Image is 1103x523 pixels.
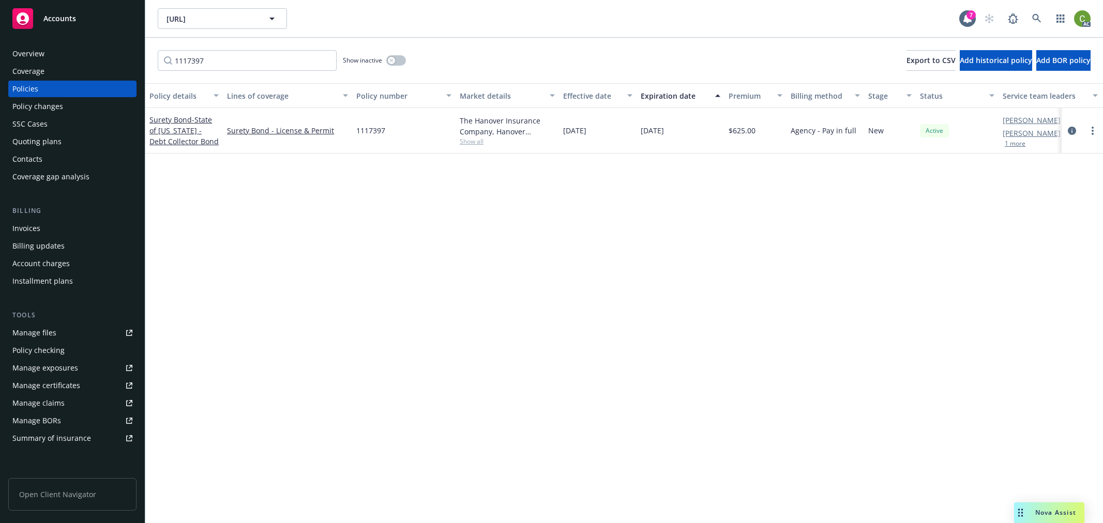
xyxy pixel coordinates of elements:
[641,125,664,136] span: [DATE]
[8,4,137,33] a: Accounts
[906,50,956,71] button: Export to CSV
[960,50,1032,71] button: Add historical policy
[460,137,555,146] span: Show all
[343,56,382,65] span: Show inactive
[12,45,44,62] div: Overview
[149,115,219,146] span: - State of [US_STATE] - Debt Collector Bond
[8,325,137,341] a: Manage files
[637,83,724,108] button: Expiration date
[1003,128,1061,139] a: [PERSON_NAME]
[8,151,137,167] a: Contacts
[960,55,1032,65] span: Add historical policy
[12,238,65,254] div: Billing updates
[791,90,849,101] div: Billing method
[12,133,62,150] div: Quoting plans
[12,412,61,429] div: Manage BORs
[8,116,137,132] a: SSC Cases
[12,116,48,132] div: SSC Cases
[8,255,137,272] a: Account charges
[12,255,70,272] div: Account charges
[8,168,137,185] a: Coverage gap analysis
[149,115,219,146] a: Surety Bond
[641,90,709,101] div: Expiration date
[12,220,40,237] div: Invoices
[1003,90,1086,101] div: Service team leaders
[12,151,42,167] div: Contacts
[1005,141,1025,147] button: 1 more
[356,90,440,101] div: Policy number
[8,273,137,289] a: Installment plans
[460,90,543,101] div: Market details
[8,133,137,150] a: Quoting plans
[43,14,76,23] span: Accounts
[1066,125,1078,137] a: circleInformation
[563,125,586,136] span: [DATE]
[868,90,900,101] div: Stage
[356,125,385,136] span: 1117397
[8,310,137,320] div: Tools
[8,360,137,376] a: Manage exposures
[227,125,348,136] a: Surety Bond - License & Permit
[8,377,137,394] a: Manage certificates
[8,63,137,80] a: Coverage
[460,115,555,137] div: The Hanover Insurance Company, Hanover Insurance Group
[1003,115,1061,126] a: [PERSON_NAME]
[906,55,956,65] span: Export to CSV
[12,168,89,185] div: Coverage gap analysis
[12,342,65,359] div: Policy checking
[12,360,78,376] div: Manage exposures
[1014,502,1084,523] button: Nova Assist
[979,8,1000,29] a: Start snowing
[563,90,621,101] div: Effective date
[724,83,787,108] button: Premium
[223,83,352,108] button: Lines of coverage
[12,377,80,394] div: Manage certificates
[8,412,137,429] a: Manage BORs
[999,83,1102,108] button: Service team leaders
[12,63,44,80] div: Coverage
[12,430,91,447] div: Summary of insurance
[1074,10,1091,27] img: photo
[12,325,56,341] div: Manage files
[966,10,976,20] div: 7
[8,467,137,478] div: Analytics hub
[8,395,137,411] a: Manage claims
[1036,55,1091,65] span: Add BOR policy
[12,81,38,97] div: Policies
[864,83,916,108] button: Stage
[158,8,287,29] button: [URL]
[12,98,63,115] div: Policy changes
[1036,50,1091,71] button: Add BOR policy
[1014,502,1027,523] div: Drag to move
[1035,508,1076,517] span: Nova Assist
[456,83,559,108] button: Market details
[924,126,945,135] span: Active
[8,98,137,115] a: Policy changes
[729,90,771,101] div: Premium
[916,83,999,108] button: Status
[149,90,207,101] div: Policy details
[1086,125,1099,137] a: more
[167,13,256,24] span: [URL]
[8,81,137,97] a: Policies
[868,125,884,136] span: New
[920,90,983,101] div: Status
[8,238,137,254] a: Billing updates
[787,83,864,108] button: Billing method
[8,206,137,216] div: Billing
[729,125,756,136] span: $625.00
[559,83,637,108] button: Effective date
[158,50,337,71] input: Filter by keyword...
[8,220,137,237] a: Invoices
[12,395,65,411] div: Manage claims
[8,478,137,511] span: Open Client Navigator
[352,83,456,108] button: Policy number
[8,45,137,62] a: Overview
[1050,8,1071,29] a: Switch app
[791,125,856,136] span: Agency - Pay in full
[8,430,137,447] a: Summary of insurance
[1026,8,1047,29] a: Search
[12,273,73,289] div: Installment plans
[8,342,137,359] a: Policy checking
